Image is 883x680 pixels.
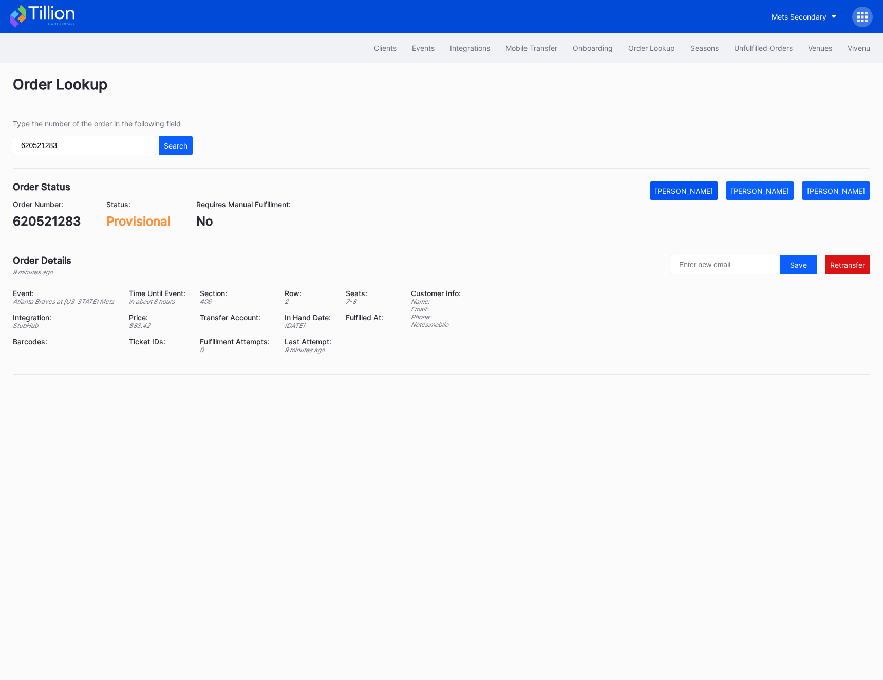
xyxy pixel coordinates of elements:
[802,181,870,200] button: [PERSON_NAME]
[726,39,800,58] button: Unfulfilled Orders
[13,214,81,229] div: 620521283
[655,187,713,195] div: [PERSON_NAME]
[285,289,333,298] div: Row:
[726,181,794,200] button: [PERSON_NAME]
[848,44,870,52] div: Vivenu
[498,39,565,58] button: Mobile Transfer
[731,187,789,195] div: [PERSON_NAME]
[411,313,461,321] div: Phone:
[13,337,116,346] div: Barcodes:
[346,313,385,322] div: Fulfilled At:
[411,298,461,305] div: Name:
[13,298,116,305] div: Atlanta Braves at [US_STATE] Mets
[129,313,187,322] div: Price:
[772,12,826,21] div: Mets Secondary
[196,200,291,209] div: Requires Manual Fulfillment:
[285,322,333,329] div: [DATE]
[164,141,187,150] div: Search
[734,44,793,52] div: Unfulfilled Orders
[366,39,404,58] button: Clients
[800,39,840,58] button: Venues
[830,261,865,269] div: Retransfer
[285,346,333,354] div: 9 minutes ago
[196,214,291,229] div: No
[450,44,490,52] div: Integrations
[780,255,817,274] button: Save
[159,136,193,155] button: Search
[505,44,557,52] div: Mobile Transfer
[13,255,71,266] div: Order Details
[106,200,171,209] div: Status:
[628,44,675,52] div: Order Lookup
[411,289,461,298] div: Customer Info:
[346,298,385,305] div: 7 - 8
[671,255,777,274] input: Enter new email
[200,313,272,322] div: Transfer Account:
[285,298,333,305] div: 2
[129,298,187,305] div: in about 8 hours
[650,181,718,200] button: [PERSON_NAME]
[621,39,683,58] button: Order Lookup
[13,268,71,276] div: 9 minutes ago
[412,44,435,52] div: Events
[200,337,272,346] div: Fulfillment Attempts:
[13,322,116,329] div: StubHub
[13,76,870,106] div: Order Lookup
[346,289,385,298] div: Seats:
[285,337,333,346] div: Last Attempt:
[825,255,870,274] button: Retransfer
[13,200,81,209] div: Order Number:
[411,305,461,313] div: Email:
[442,39,498,58] button: Integrations
[13,181,70,192] div: Order Status
[840,39,878,58] button: Vivenu
[13,119,193,128] div: Type the number of the order in the following field
[764,7,844,26] button: Mets Secondary
[129,322,187,329] div: $ 83.42
[129,289,187,298] div: Time Until Event:
[690,44,719,52] div: Seasons
[573,44,613,52] div: Onboarding
[13,289,116,298] div: Event:
[683,39,726,58] button: Seasons
[790,261,807,269] div: Save
[13,136,156,155] input: GT59662
[106,214,171,229] div: Provisional
[200,346,272,354] div: 0
[13,313,116,322] div: Integration:
[200,298,272,305] div: 406
[411,321,461,328] div: Notes: mobile
[200,289,272,298] div: Section:
[129,337,187,346] div: Ticket IDs:
[404,39,442,58] button: Events
[285,313,333,322] div: In Hand Date:
[565,39,621,58] button: Onboarding
[808,44,832,52] div: Venues
[807,187,865,195] div: [PERSON_NAME]
[374,44,397,52] div: Clients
